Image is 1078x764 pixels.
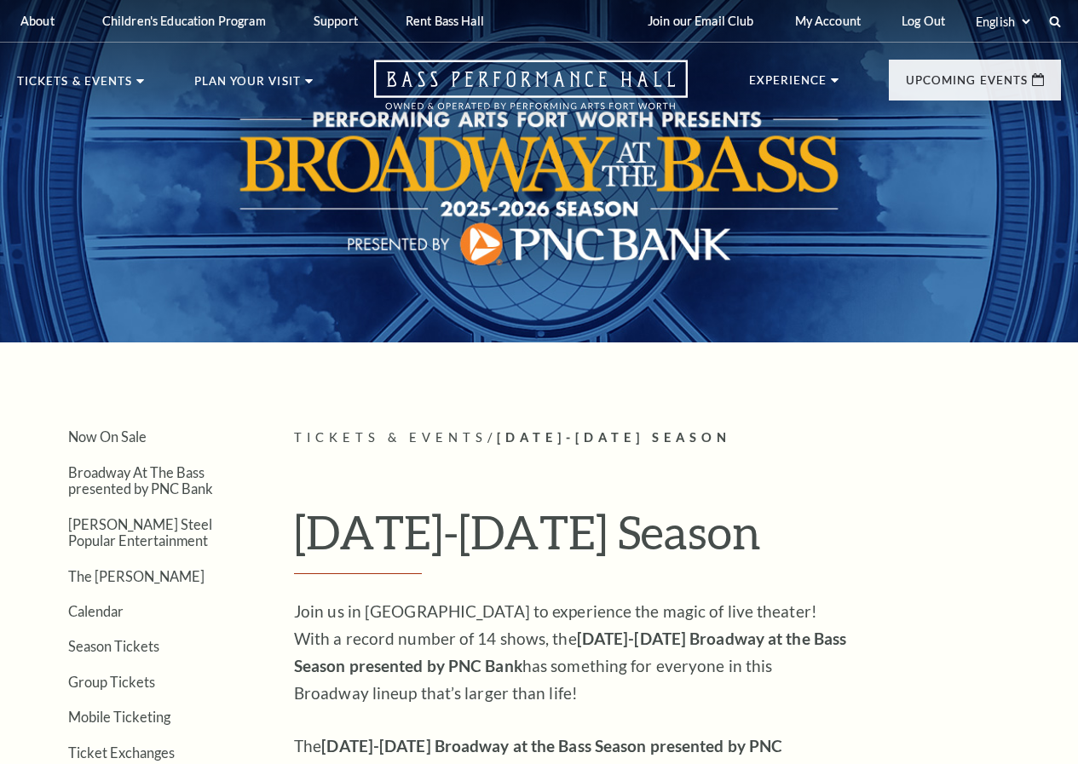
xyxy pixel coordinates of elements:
[68,516,212,549] a: [PERSON_NAME] Steel Popular Entertainment
[972,14,1033,30] select: Select:
[906,75,1028,95] p: Upcoming Events
[68,568,205,584] a: The [PERSON_NAME]
[68,428,147,445] a: Now On Sale
[194,76,301,96] p: Plan Your Visit
[68,638,159,654] a: Season Tickets
[20,14,55,28] p: About
[68,603,124,619] a: Calendar
[294,504,1061,574] h1: [DATE]-[DATE] Season
[294,598,848,707] p: Join us in [GEOGRAPHIC_DATA] to experience the magic of live theater! With a record number of 14 ...
[497,430,731,445] span: [DATE]-[DATE] Season
[294,428,1061,449] p: /
[68,744,175,761] a: Ticket Exchanges
[406,14,484,28] p: Rent Bass Hall
[314,14,358,28] p: Support
[68,464,213,497] a: Broadway At The Bass presented by PNC Bank
[102,14,266,28] p: Children's Education Program
[17,76,132,96] p: Tickets & Events
[749,75,827,95] p: Experience
[68,674,155,690] a: Group Tickets
[294,430,487,445] span: Tickets & Events
[294,629,846,675] strong: [DATE]-[DATE] Broadway at the Bass Season presented by PNC Bank
[68,709,170,725] a: Mobile Ticketing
